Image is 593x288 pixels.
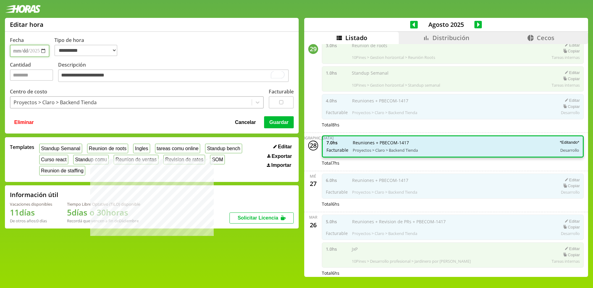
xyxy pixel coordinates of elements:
[293,135,334,141] div: [DEMOGRAPHIC_DATA]
[10,69,53,81] input: Cantidad
[265,153,294,159] button: Exportar
[269,88,294,95] label: Facturable
[39,155,68,164] button: Curso react
[54,45,117,56] select: Tipo de hora
[14,99,97,106] div: Proyectos > Claro > Backend Tienda
[309,215,317,220] div: mar
[308,179,318,189] div: 27
[54,37,122,57] label: Tipo de hora
[58,69,289,82] textarea: To enrich screen reader interactions, please activate Accessibility in Grammarly extension settings
[10,20,44,29] h1: Editar hora
[310,174,316,179] div: mié
[308,220,318,230] div: 26
[10,144,34,150] span: Templates
[304,44,588,276] div: scrollable content
[322,201,584,207] div: Total 6 hs
[238,215,278,220] span: Solicitar Licencia
[205,144,242,153] button: Standup bench
[229,212,294,224] button: Solicitar Licencia
[67,218,140,224] div: Recordá que vencen a fin de
[133,144,150,153] button: Ingles
[308,44,318,54] div: 29
[271,144,294,150] button: Editar
[73,155,109,164] button: Standup comu
[58,61,294,84] label: Descripción
[537,34,554,42] span: Cecos
[264,116,294,128] button: Guardar
[210,155,225,164] button: SOM
[10,191,58,199] h2: Información útil
[322,122,584,128] div: Total 8 hs
[87,144,128,153] button: Reunion de roots
[10,37,24,43] label: Fecha
[271,163,291,168] span: Importar
[39,166,85,175] button: Reunion de staffing
[233,116,258,128] button: Cancelar
[308,141,318,150] div: 28
[39,144,82,153] button: Standup Semanal
[67,201,140,207] div: Tiempo Libre Optativo (TiLO) disponible
[10,207,52,218] h1: 11 días
[432,34,469,42] span: Distribución
[278,144,292,150] span: Editar
[10,218,52,224] div: De otros años: 0 días
[10,88,47,95] label: Centro de costo
[418,20,474,29] span: Agosto 2025
[322,270,584,276] div: Total 6 hs
[10,61,58,84] label: Cantidad
[163,155,205,164] button: Revision de rates
[322,160,584,166] div: Total 7 hs
[114,155,158,164] button: Reunion de ventas
[345,34,367,42] span: Listado
[12,116,36,128] button: Eliminar
[119,218,139,224] b: Diciembre
[271,154,292,159] span: Exportar
[67,207,140,218] h1: 5 días o 30 horas
[10,201,52,207] div: Vacaciones disponibles
[5,5,41,13] img: logotipo
[155,144,200,153] button: tareas comu online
